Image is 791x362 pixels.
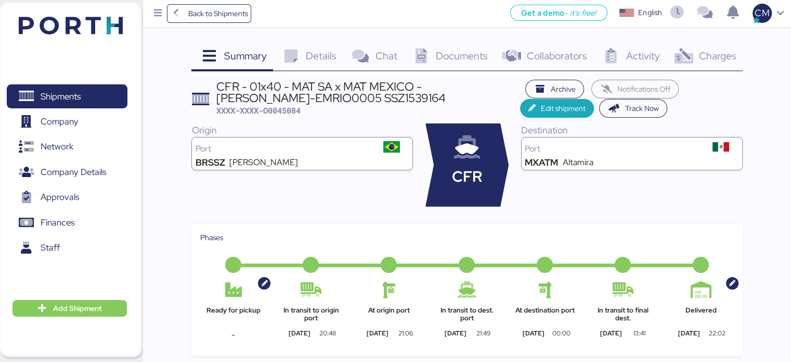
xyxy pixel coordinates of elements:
[356,307,422,322] div: At origin port
[599,99,667,118] button: Track Now
[224,49,267,63] span: Summary
[188,7,248,20] span: Back to Shipments
[200,232,734,243] div: Phases
[436,49,488,63] span: Documents
[525,80,585,98] button: Archive
[41,165,106,180] span: Company Details
[216,105,301,116] span: XXXX-XXXX-O0045084
[149,5,167,22] button: Menu
[466,329,500,338] div: 21:49
[7,236,127,260] a: Staff
[278,307,344,322] div: In transit to origin port
[452,166,482,188] span: CFR
[7,185,127,209] a: Approvals
[617,83,670,95] span: Notifications Off
[625,102,659,115] span: Track Now
[375,49,397,63] span: Chat
[41,190,79,205] span: Approvals
[638,7,662,18] div: English
[563,158,593,167] div: Altamira
[668,329,711,338] div: [DATE]
[525,145,703,153] div: Port
[167,4,252,23] a: Back to Shipments
[7,160,127,184] a: Company Details
[591,80,679,98] button: Notifications Off
[512,307,578,322] div: At destination port
[191,123,413,137] div: Origin
[306,49,336,63] span: Details
[434,307,500,322] div: In transit to dest. port
[41,89,81,104] span: Shipments
[590,307,656,322] div: In transit to final dest.
[7,110,127,134] a: Company
[622,329,656,338] div: 13:41
[356,329,399,338] div: [DATE]
[512,329,555,338] div: [DATE]
[216,81,520,104] div: CFR - 01x40 - MAT SA x MAT MEXICO - [PERSON_NAME]-EMRIO0005 SSZ1539164
[195,158,225,167] div: BRSSZ
[310,329,344,338] div: 20:48
[7,84,127,108] a: Shipments
[41,114,79,129] span: Company
[41,240,60,255] span: Staff
[755,6,769,20] span: CM
[278,329,321,338] div: [DATE]
[544,329,578,338] div: 00:00
[53,302,102,315] span: Add Shipment
[195,145,373,153] div: Port
[521,123,743,137] div: Destination
[541,102,586,115] span: Edit shipment
[229,158,298,167] div: [PERSON_NAME]
[700,329,734,338] div: 22:02
[388,329,422,338] div: 21:06
[7,135,127,159] a: Network
[626,49,660,63] span: Activity
[200,329,266,341] div: -
[7,211,127,235] a: Finances
[668,307,734,322] div: Delivered
[527,49,587,63] span: Collaborators
[41,139,73,154] span: Network
[12,300,127,317] button: Add Shipment
[590,329,633,338] div: [DATE]
[200,307,266,322] div: Ready for pickup
[525,158,558,167] div: MXATM
[698,49,736,63] span: Charges
[41,215,74,230] span: Finances
[551,83,576,95] span: Archive
[434,329,477,338] div: [DATE]
[520,99,594,118] button: Edit shipment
